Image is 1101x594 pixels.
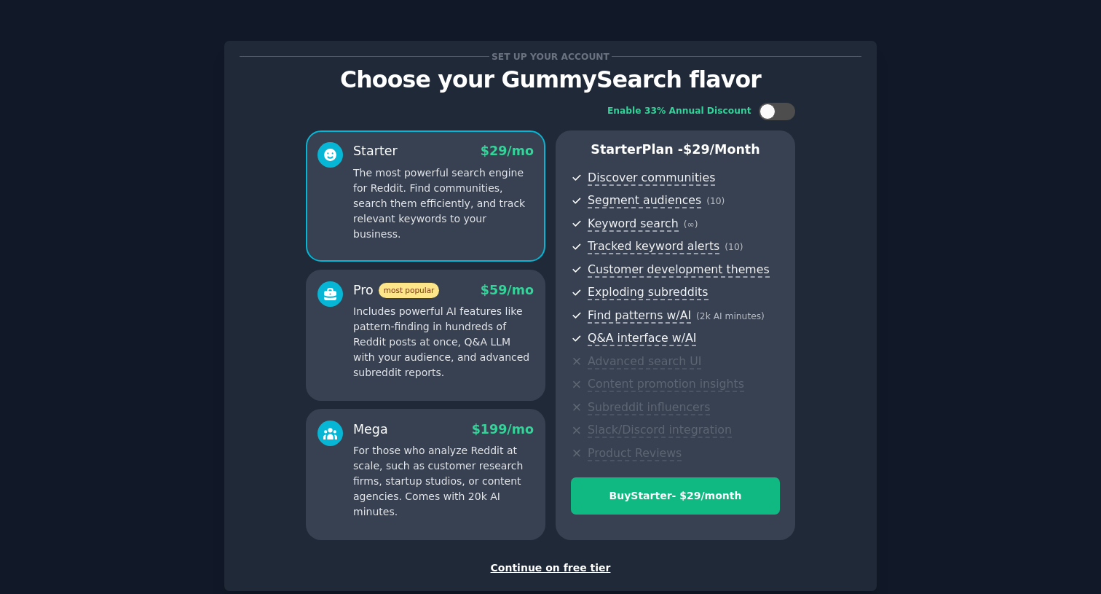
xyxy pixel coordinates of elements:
span: Slack/Discord integration [588,423,732,438]
span: ( 10 ) [725,242,743,252]
span: $ 29 /month [683,142,760,157]
p: Includes powerful AI features like pattern-finding in hundreds of Reddit posts at once, Q&A LLM w... [353,304,534,380]
span: ( ∞ ) [684,219,698,230]
span: Content promotion insights [588,377,744,392]
span: Set up your account [489,49,612,64]
span: Customer development themes [588,262,770,278]
span: Discover communities [588,171,715,186]
button: BuyStarter- $29/month [571,477,780,515]
span: Tracked keyword alerts [588,239,719,254]
div: Mega [353,421,388,439]
span: $ 199 /mo [472,422,534,437]
span: $ 59 /mo [481,283,534,297]
div: Starter [353,142,398,160]
span: Segment audiences [588,193,701,208]
span: Keyword search [588,216,679,232]
span: most popular [379,283,440,298]
p: Starter Plan - [571,141,780,159]
p: The most powerful search engine for Reddit. Find communities, search them efficiently, and track ... [353,165,534,242]
span: Find patterns w/AI [588,308,691,324]
div: Pro [353,281,439,300]
span: Exploding subreddits [588,285,708,300]
span: Product Reviews [588,446,682,461]
span: Advanced search UI [588,354,701,370]
div: Continue on free tier [240,560,861,576]
span: ( 10 ) [706,196,725,206]
div: Buy Starter - $ 29 /month [572,488,779,504]
p: For those who analyze Reddit at scale, such as customer research firms, startup studios, or conte... [353,443,534,520]
span: Q&A interface w/AI [588,331,696,346]
span: ( 2k AI minutes ) [696,311,765,321]
p: Choose your GummySearch flavor [240,67,861,93]
span: Subreddit influencers [588,400,710,415]
div: Enable 33% Annual Discount [607,105,751,118]
span: $ 29 /mo [481,144,534,158]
